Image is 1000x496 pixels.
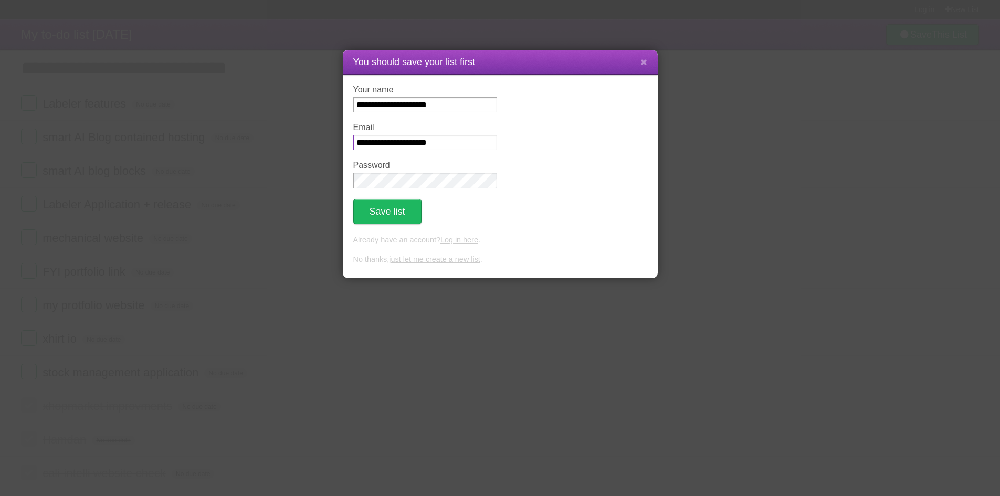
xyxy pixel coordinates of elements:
[353,161,497,170] label: Password
[353,55,647,69] h1: You should save your list first
[353,235,647,246] p: Already have an account? .
[440,236,478,244] a: Log in here
[353,199,422,224] button: Save list
[353,254,647,266] p: No thanks, .
[353,123,497,132] label: Email
[353,85,497,94] label: Your name
[389,255,480,263] a: just let me create a new list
